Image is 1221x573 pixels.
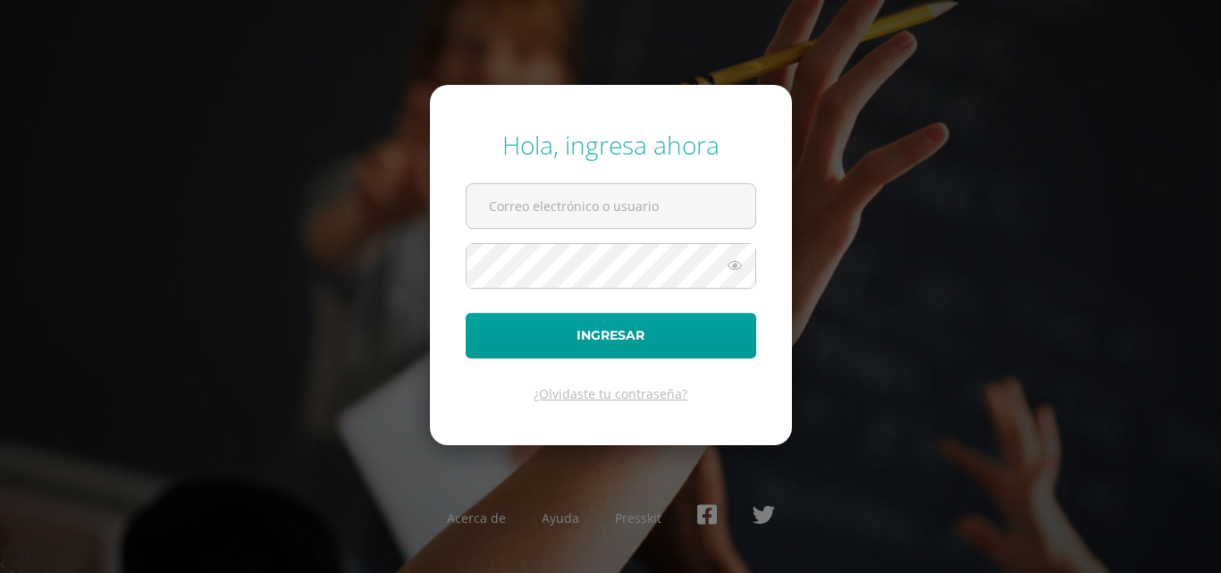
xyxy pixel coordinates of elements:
[467,184,755,228] input: Correo electrónico o usuario
[615,510,661,527] a: Presskit
[466,313,756,358] button: Ingresar
[534,385,687,402] a: ¿Olvidaste tu contraseña?
[542,510,579,527] a: Ayuda
[466,128,756,162] div: Hola, ingresa ahora
[447,510,506,527] a: Acerca de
